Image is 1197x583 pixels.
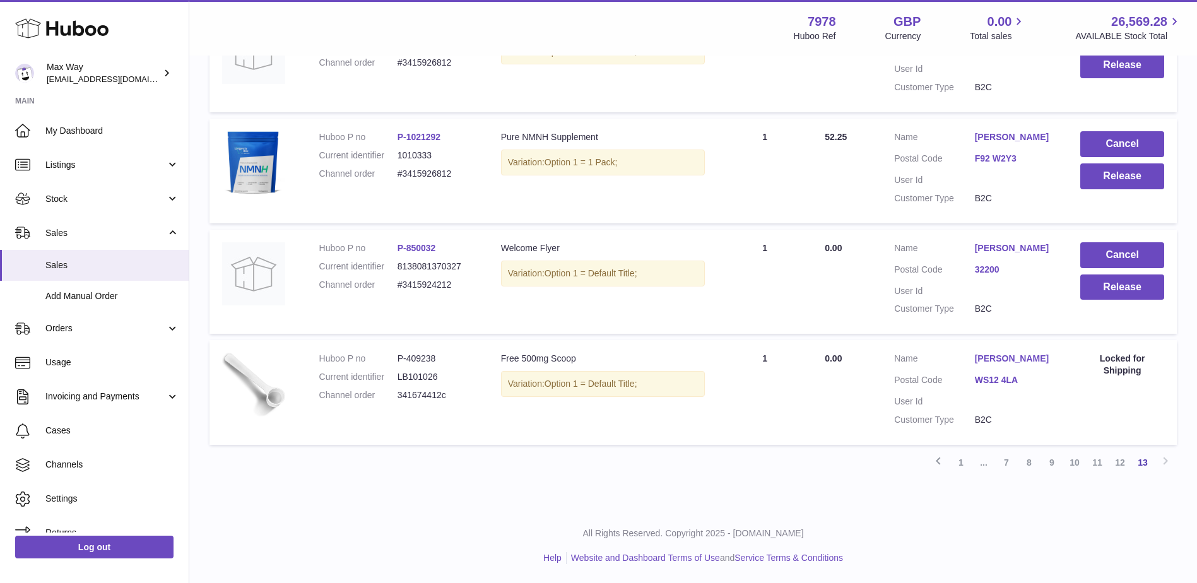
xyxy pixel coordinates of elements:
[1111,13,1167,30] span: 26,569.28
[319,150,398,162] dt: Current identifier
[545,157,618,167] span: Option 1 = 1 Pack;
[1080,242,1164,268] button: Cancel
[894,374,975,389] dt: Postal Code
[501,242,705,254] div: Welcome Flyer
[975,374,1056,386] a: WS12 4LA
[717,8,812,113] td: 1
[975,264,1056,276] a: 32200
[398,168,476,180] dd: #3415926812
[47,74,186,84] span: [EMAIL_ADDRESS][DOMAIN_NAME]
[545,379,637,389] span: Option 1 = Default Title;
[319,279,398,291] dt: Channel order
[1063,451,1086,474] a: 10
[398,353,476,365] dd: P-409238
[398,57,476,69] dd: #3415926812
[501,261,705,286] div: Variation:
[15,64,34,83] img: internalAdmin-7978@internal.huboo.com
[894,174,975,186] dt: User Id
[501,131,705,143] div: Pure NMNH Supplement
[894,396,975,408] dt: User Id
[545,268,637,278] span: Option 1 = Default Title;
[319,389,398,401] dt: Channel order
[45,493,179,505] span: Settings
[45,322,166,334] span: Orders
[501,371,705,397] div: Variation:
[501,353,705,365] div: Free 500mg Scoop
[950,451,972,474] a: 1
[45,193,166,205] span: Stock
[1109,451,1131,474] a: 12
[222,353,285,416] img: 500mg-scoop-354033.jpg
[1080,274,1164,300] button: Release
[894,153,975,168] dt: Postal Code
[222,131,285,194] img: NMNH_Pack_Front_Nov2024_Web.jpg
[893,13,921,30] strong: GBP
[1080,131,1164,157] button: Cancel
[717,119,812,223] td: 1
[1080,52,1164,78] button: Release
[975,153,1056,165] a: F92 W2Y3
[975,131,1056,143] a: [PERSON_NAME]
[825,353,842,363] span: 0.00
[894,192,975,204] dt: Customer Type
[45,125,179,137] span: My Dashboard
[1131,451,1154,474] a: 13
[319,371,398,383] dt: Current identifier
[808,13,836,30] strong: 7978
[825,132,847,142] span: 52.25
[199,527,1187,539] p: All Rights Reserved. Copyright 2025 - [DOMAIN_NAME]
[319,57,398,69] dt: Channel order
[45,227,166,239] span: Sales
[398,132,441,142] a: P-1021292
[988,13,1012,30] span: 0.00
[45,425,179,437] span: Cases
[894,414,975,426] dt: Customer Type
[717,230,812,334] td: 1
[45,290,179,302] span: Add Manual Order
[571,553,720,563] a: Website and Dashboard Terms of Use
[398,371,476,383] dd: LB101026
[398,243,436,253] a: P-850032
[970,30,1026,42] span: Total sales
[975,81,1056,93] dd: B2C
[894,353,975,368] dt: Name
[398,279,476,291] dd: #3415924212
[972,451,995,474] span: ...
[501,150,705,175] div: Variation:
[995,451,1018,474] a: 7
[894,81,975,93] dt: Customer Type
[222,242,285,305] img: no-photo.jpg
[970,13,1026,42] a: 0.00 Total sales
[885,30,921,42] div: Currency
[15,536,174,558] a: Log out
[319,131,398,143] dt: Huboo P no
[975,242,1056,254] a: [PERSON_NAME]
[45,459,179,471] span: Channels
[545,47,637,57] span: Option 1 = Default Title;
[1075,13,1182,42] a: 26,569.28 AVAILABLE Stock Total
[45,259,179,271] span: Sales
[45,391,166,403] span: Invoicing and Payments
[45,159,166,171] span: Listings
[319,242,398,254] dt: Huboo P no
[894,63,975,75] dt: User Id
[567,552,843,564] li: and
[1086,451,1109,474] a: 11
[398,150,476,162] dd: 1010333
[975,192,1056,204] dd: B2C
[319,168,398,180] dt: Channel order
[543,553,562,563] a: Help
[1080,163,1164,189] button: Release
[1041,451,1063,474] a: 9
[894,264,975,279] dt: Postal Code
[319,261,398,273] dt: Current identifier
[398,261,476,273] dd: 8138081370327
[894,285,975,297] dt: User Id
[1075,30,1182,42] span: AVAILABLE Stock Total
[45,356,179,368] span: Usage
[794,30,836,42] div: Huboo Ref
[319,353,398,365] dt: Huboo P no
[975,414,1056,426] dd: B2C
[894,131,975,146] dt: Name
[717,340,812,445] td: 1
